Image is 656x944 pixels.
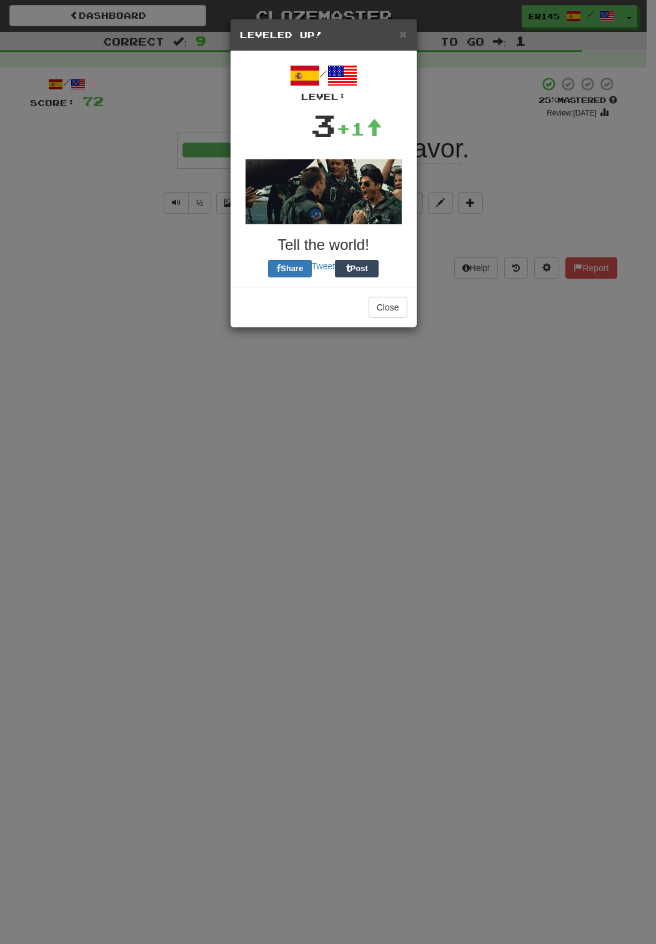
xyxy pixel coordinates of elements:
button: Close [399,27,407,41]
a: Tweet [312,261,335,271]
div: 3 [311,103,336,147]
button: Post [335,260,379,277]
button: Share [268,260,312,277]
div: Level: [240,91,407,103]
img: topgun-769e91374289d1a7cee4bdcce2229f64f1fa97f7cbbef9a35b896cb17c9c8419.gif [246,159,402,224]
button: Close [369,297,407,318]
h3: Tell the world! [240,237,407,253]
span: × [399,27,407,41]
h5: Leveled Up! [240,29,407,41]
div: / [240,61,407,103]
div: +1 [336,116,382,141]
